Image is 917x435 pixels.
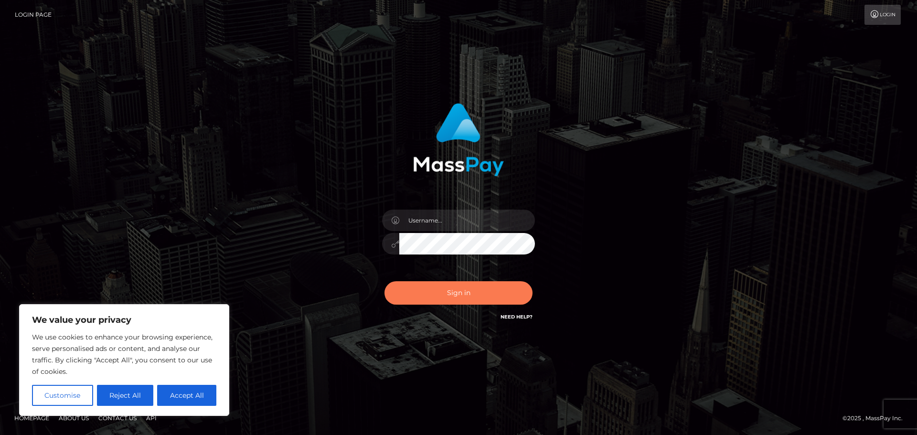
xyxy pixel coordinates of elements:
[142,411,160,425] a: API
[32,314,216,326] p: We value your privacy
[399,210,535,231] input: Username...
[95,411,140,425] a: Contact Us
[842,413,910,424] div: © 2025 , MassPay Inc.
[384,281,533,305] button: Sign in
[11,411,53,425] a: Homepage
[97,385,154,406] button: Reject All
[413,103,504,176] img: MassPay Login
[55,411,93,425] a: About Us
[15,5,52,25] a: Login Page
[157,385,216,406] button: Accept All
[32,331,216,377] p: We use cookies to enhance your browsing experience, serve personalised ads or content, and analys...
[501,314,533,320] a: Need Help?
[864,5,901,25] a: Login
[19,304,229,416] div: We value your privacy
[32,385,93,406] button: Customise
